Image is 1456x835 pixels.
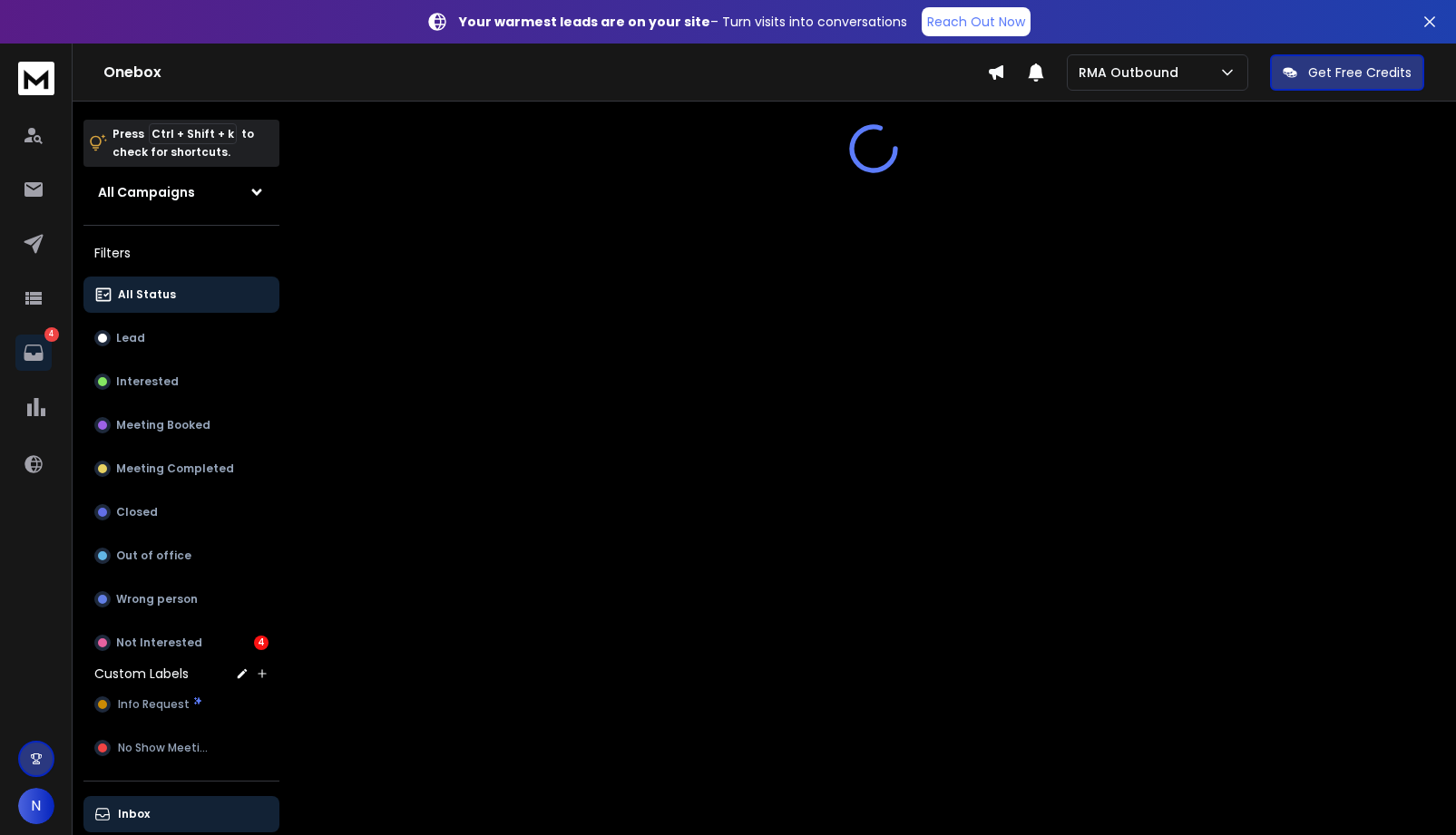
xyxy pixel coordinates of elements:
button: Closed [83,494,279,530]
p: Interested [116,374,179,389]
p: 4 [44,327,59,342]
button: N [18,788,54,824]
button: All Campaigns [83,174,279,210]
strong: Your warmest leads are on your site [459,13,710,31]
p: Meeting Completed [116,461,234,476]
p: Press to check for shortcuts. [112,125,254,161]
h1: Onebox [103,62,987,83]
button: Get Free Credits [1270,54,1424,91]
div: 4 [254,636,269,650]
span: Ctrl + Shift + k [149,123,237,144]
button: Out of office [83,538,279,574]
button: Meeting Booked [83,407,279,443]
button: No Show Meeting [83,730,279,766]
a: Reach Out Now [922,7,1031,36]
h1: All Campaigns [98,183,195,201]
p: Get Free Credits [1308,63,1412,82]
a: 4 [15,335,52,371]
span: Info Request [118,697,190,712]
button: Not Interested4 [83,625,279,661]
p: – Turn visits into conversations [459,13,907,31]
p: Reach Out Now [927,13,1025,31]
span: No Show Meeting [118,741,213,755]
button: Info Request [83,686,279,723]
button: All Status [83,277,279,313]
p: Wrong person [116,592,198,607]
p: Closed [116,505,158,519]
button: Meeting Completed [83,451,279,487]
button: Lead [83,320,279,356]
button: Interested [83,364,279,400]
p: Lead [116,331,145,345]
img: logo [18,62,54,95]
button: Wrong person [83,581,279,617]
p: Inbox [118,807,150,821]
h3: Filters [83,240,279,266]
p: Out of office [116,549,191,563]
p: Meeting Booked [116,418,210,432]
p: Not Interested [116,636,202,650]
p: RMA Outbound [1079,63,1186,82]
h3: Custom Labels [94,665,189,683]
button: Inbox [83,796,279,832]
p: All Status [118,287,176,302]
